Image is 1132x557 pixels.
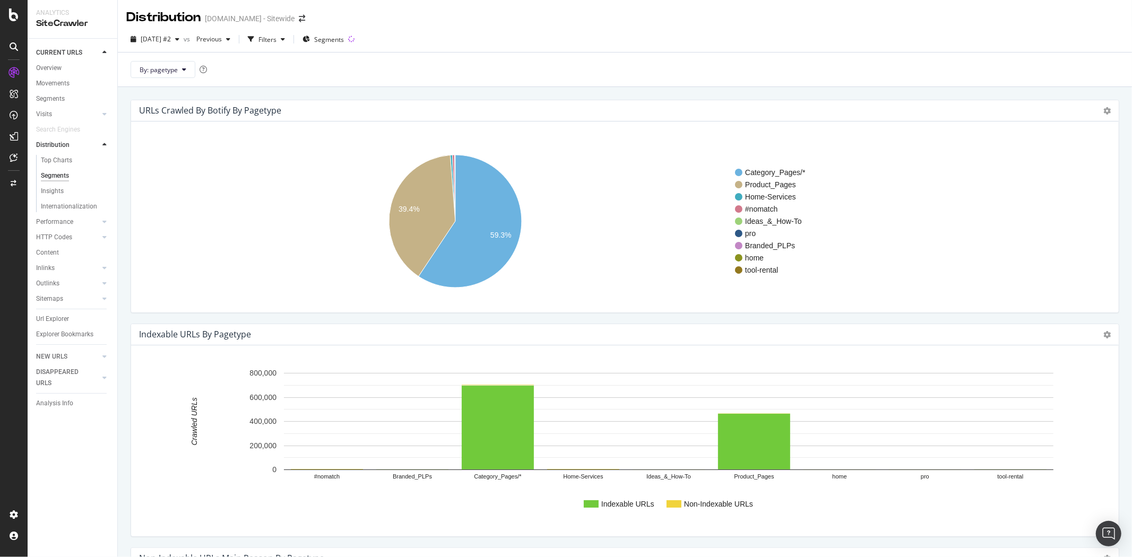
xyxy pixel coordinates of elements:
button: [DATE] #2 [126,31,184,48]
div: Open Intercom Messenger [1096,521,1121,546]
text: tool-rental [745,266,778,274]
text: Ideas_&_How-To [646,474,691,480]
span: Segments [314,35,344,44]
span: 2025 Aug. 21st #2 [141,34,171,43]
div: Overview [36,63,62,74]
text: 39.4% [399,205,420,214]
div: [DOMAIN_NAME] - Sitewide [205,13,295,24]
div: Segments [41,170,69,181]
a: NEW URLS [36,351,99,362]
a: Visits [36,109,99,120]
text: 59.3% [490,231,512,239]
text: pro [745,229,756,238]
a: Explorer Bookmarks [36,329,110,340]
div: Internationalization [41,201,97,212]
div: Search Engines [36,124,80,135]
a: Url Explorer [36,314,110,325]
div: Explorer Bookmarks [36,329,93,340]
text: Ideas_&_How-To [745,217,802,225]
div: Performance [36,216,73,228]
a: Top Charts [41,155,110,166]
div: Url Explorer [36,314,69,325]
button: Segments [298,31,348,48]
a: HTTP Codes [36,232,99,243]
a: Analysis Info [36,398,110,409]
text: #nomatch [314,474,340,480]
text: #nomatch [745,205,777,213]
a: Distribution [36,140,99,151]
a: Segments [36,93,110,105]
a: DISAPPEARED URLS [36,367,99,389]
a: Movements [36,78,110,89]
div: Sitemaps [36,293,63,304]
text: 400,000 [249,417,276,426]
text: home [832,474,847,480]
div: Movements [36,78,70,89]
text: tool-rental [998,474,1024,480]
div: SiteCrawler [36,18,109,30]
a: Content [36,247,110,258]
div: HTTP Codes [36,232,72,243]
a: Outlinks [36,278,99,289]
text: Product_Pages [745,180,796,189]
div: Visits [36,109,52,120]
text: Home-Services [745,193,796,201]
div: Outlinks [36,278,59,289]
i: Options [1103,107,1111,115]
a: CURRENT URLS [36,47,99,58]
a: Inlinks [36,263,99,274]
svg: A chart. [140,138,1101,304]
div: Content [36,247,59,258]
div: Distribution [126,8,201,27]
button: Previous [192,31,235,48]
text: 600,000 [249,393,276,402]
a: Search Engines [36,124,91,135]
text: pro [921,474,929,480]
div: arrow-right-arrow-left [299,15,305,22]
h4: URLs Crawled By Botify By pagetype [139,103,281,118]
div: CURRENT URLS [36,47,82,58]
i: Options [1103,331,1111,338]
div: Insights [41,186,64,197]
div: Filters [258,35,276,44]
text: Category_Pages/* [745,168,806,177]
span: By: pagetype [140,65,178,74]
svg: A chart. [140,362,1101,528]
text: Non-Indexable URLs [684,500,753,508]
a: Sitemaps [36,293,99,304]
div: Segments [36,93,65,105]
a: Performance [36,216,99,228]
text: 800,000 [249,369,276,378]
div: NEW URLS [36,351,67,362]
text: Indexable URLs [601,500,654,508]
a: Insights [41,186,110,197]
text: home [745,254,764,262]
span: Previous [192,34,222,43]
a: Overview [36,63,110,74]
text: Home-Services [563,474,603,480]
text: Product_Pages [734,474,774,480]
button: Filters [244,31,289,48]
a: Internationalization [41,201,110,212]
text: 200,000 [249,441,276,450]
div: Analytics [36,8,109,18]
span: vs [184,34,192,43]
h4: Indexable URLs by pagetype [139,327,251,342]
text: Crawled URLs [190,398,198,446]
div: Top Charts [41,155,72,166]
text: Branded_PLPs [393,474,432,480]
div: Analysis Info [36,398,73,409]
text: 0 [272,466,276,474]
text: Branded_PLPs [745,241,795,250]
div: DISAPPEARED URLS [36,367,90,389]
div: Inlinks [36,263,55,274]
div: Distribution [36,140,70,151]
text: Category_Pages/* [474,474,522,480]
a: Segments [41,170,110,181]
button: By: pagetype [131,61,195,78]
